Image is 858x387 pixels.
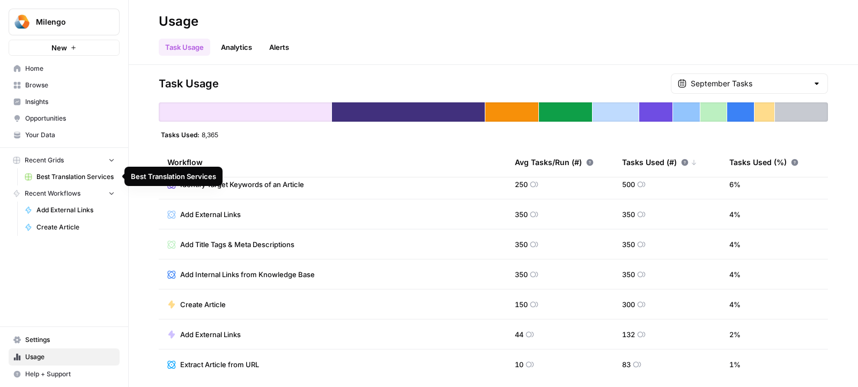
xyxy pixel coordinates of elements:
[9,126,120,144] a: Your Data
[36,172,115,182] span: Best Translation Services
[180,299,226,310] span: Create Article
[9,77,120,94] a: Browse
[515,147,594,177] div: Avg Tasks/Run (#)
[9,110,120,127] a: Opportunities
[622,239,635,250] span: 350
[9,60,120,77] a: Home
[9,9,120,35] button: Workspace: Milengo
[20,202,120,219] a: Add External Links
[12,12,32,32] img: Milengo Logo
[729,147,798,177] div: Tasks Used (%)
[622,209,635,220] span: 350
[515,179,528,190] span: 250
[515,209,528,220] span: 350
[167,299,226,310] a: Create Article
[691,78,808,89] input: September Tasks
[515,239,528,250] span: 350
[729,209,741,220] span: 4 %
[25,97,115,107] span: Insights
[729,329,741,340] span: 2 %
[729,269,741,280] span: 4 %
[51,42,67,53] span: New
[25,189,80,198] span: Recent Workflows
[202,130,218,139] span: 8,365
[9,331,120,348] a: Settings
[36,205,115,215] span: Add External Links
[622,329,635,340] span: 132
[515,359,523,370] span: 10
[36,17,101,27] span: Milengo
[131,171,216,182] div: Best Translation Services
[161,130,199,139] span: Tasks Used:
[622,299,635,310] span: 300
[263,39,295,56] a: Alerts
[9,185,120,202] button: Recent Workflows
[25,130,115,140] span: Your Data
[9,40,120,56] button: New
[214,39,258,56] a: Analytics
[25,155,64,165] span: Recent Grids
[729,359,741,370] span: 1 %
[180,329,241,340] span: Add External Links
[25,64,115,73] span: Home
[729,239,741,250] span: 4 %
[180,209,241,220] span: Add External Links
[25,335,115,345] span: Settings
[167,329,241,340] a: Add External Links
[159,39,210,56] a: Task Usage
[622,179,635,190] span: 500
[9,366,120,383] button: Help + Support
[180,269,315,280] span: Add Internal Links from Knowledge Base
[622,269,635,280] span: 350
[180,179,304,190] span: Identify Target Keywords of an Article
[622,147,697,177] div: Tasks Used (#)
[25,114,115,123] span: Opportunities
[622,359,631,370] span: 83
[180,239,294,250] span: Add Title Tags & Meta Descriptions
[25,80,115,90] span: Browse
[729,299,741,310] span: 4 %
[167,147,498,177] div: Workflow
[729,179,741,190] span: 6 %
[36,222,115,232] span: Create Article
[159,76,219,91] span: Task Usage
[20,168,120,185] a: Best Translation Services
[515,269,528,280] span: 350
[9,152,120,168] button: Recent Grids
[25,369,115,379] span: Help + Support
[180,359,259,370] span: Extract Article from URL
[515,299,528,310] span: 150
[25,352,115,362] span: Usage
[159,13,198,30] div: Usage
[20,219,120,236] a: Create Article
[515,329,523,340] span: 44
[9,348,120,366] a: Usage
[9,93,120,110] a: Insights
